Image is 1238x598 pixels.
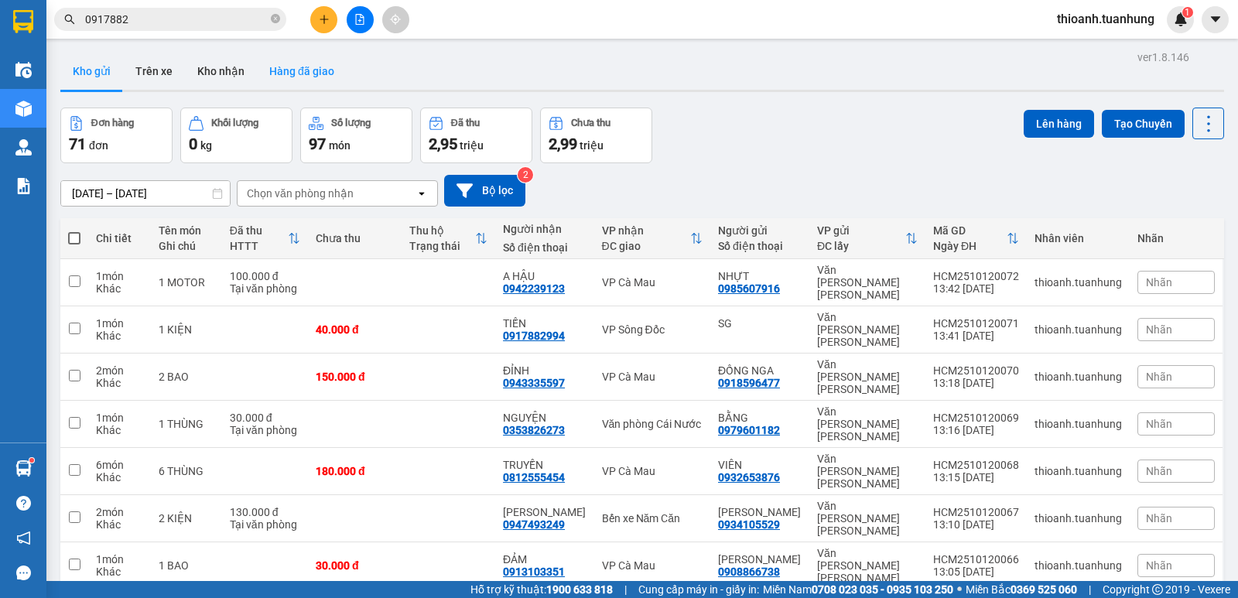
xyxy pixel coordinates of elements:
[718,471,780,484] div: 0932653876
[316,465,394,477] div: 180.000 đ
[230,270,300,282] div: 100.000 đ
[817,224,905,237] div: VP gửi
[15,178,32,194] img: solution-icon
[13,10,33,33] img: logo-vxr
[503,459,586,471] div: TRUYỀN
[1035,232,1122,244] div: Nhân viên
[1035,559,1122,572] div: thioanh.tuanhung
[718,317,802,330] div: SG
[933,270,1019,282] div: HCM2510120072
[444,175,525,207] button: Bộ lọc
[96,506,143,518] div: 2 món
[1146,323,1172,336] span: Nhãn
[817,405,918,443] div: Văn [PERSON_NAME] [PERSON_NAME]
[1102,110,1185,138] button: Tạo Chuyến
[15,101,32,117] img: warehouse-icon
[718,224,802,237] div: Người gửi
[1146,512,1172,525] span: Nhãn
[503,506,586,518] div: NGỌC ĐIỆP
[429,135,457,153] span: 2,95
[230,412,300,424] div: 30.000 đ
[503,317,586,330] div: TIẾN
[230,506,300,518] div: 130.000 đ
[602,418,703,430] div: Văn phòng Cái Nước
[624,581,627,598] span: |
[230,224,288,237] div: Đã thu
[718,377,780,389] div: 0918596477
[96,364,143,377] div: 2 món
[64,14,75,25] span: search
[271,12,280,27] span: close-circle
[503,364,586,377] div: ĐỈNH
[1024,110,1094,138] button: Lên hàng
[89,37,101,50] span: environment
[1185,7,1190,18] span: 1
[230,424,300,436] div: Tại văn phòng
[1011,583,1077,596] strong: 0369 525 060
[933,518,1019,531] div: 13:10 [DATE]
[416,187,428,200] svg: open
[451,118,480,128] div: Đã thu
[211,118,258,128] div: Khối lượng
[1146,559,1172,572] span: Nhãn
[1202,6,1229,33] button: caret-down
[69,135,86,153] span: 71
[16,496,31,511] span: question-circle
[271,14,280,23] span: close-circle
[159,240,214,252] div: Ghi chú
[390,14,401,25] span: aim
[503,424,565,436] div: 0353826273
[1152,584,1163,595] span: copyright
[7,34,295,53] li: 85 [PERSON_NAME]
[718,506,802,518] div: NGỌC CƠ
[812,583,953,596] strong: 0708 023 035 - 0935 103 250
[718,459,802,471] div: VIÊN
[718,424,780,436] div: 0979601182
[817,358,918,395] div: Văn [PERSON_NAME] [PERSON_NAME]
[933,566,1019,578] div: 13:05 [DATE]
[1035,418,1122,430] div: thioanh.tuanhung
[638,581,759,598] span: Cung cấp máy in - giấy in:
[602,224,691,237] div: VP nhận
[15,62,32,78] img: warehouse-icon
[718,270,802,282] div: NHỰT
[230,240,288,252] div: HTTT
[91,118,134,128] div: Đơn hàng
[402,218,495,259] th: Toggle SortBy
[96,330,143,342] div: Khác
[933,330,1019,342] div: 13:41 [DATE]
[60,108,173,163] button: Đơn hàng71đơn
[300,108,412,163] button: Số lượng97món
[602,323,703,336] div: VP Sông Đốc
[309,135,326,153] span: 97
[809,218,925,259] th: Toggle SortBy
[602,240,691,252] div: ĐC giao
[159,371,214,383] div: 2 BAO
[503,241,586,254] div: Số điện thoại
[420,108,532,163] button: Đã thu2,95 triệu
[96,518,143,531] div: Khác
[1146,276,1172,289] span: Nhãn
[549,135,577,153] span: 2,99
[933,459,1019,471] div: HCM2510120068
[817,547,918,584] div: Văn [PERSON_NAME] [PERSON_NAME]
[817,264,918,301] div: Văn [PERSON_NAME] [PERSON_NAME]
[718,518,780,531] div: 0934105529
[933,364,1019,377] div: HCM2510120070
[29,458,34,463] sup: 1
[310,6,337,33] button: plus
[925,218,1027,259] th: Toggle SortBy
[602,465,703,477] div: VP Cà Mau
[503,282,565,295] div: 0942239123
[16,531,31,545] span: notification
[159,224,214,237] div: Tên món
[470,581,613,598] span: Hỗ trợ kỹ thuật:
[159,418,214,430] div: 1 THÙNG
[316,371,394,383] div: 150.000 đ
[316,323,394,336] div: 40.000 đ
[159,512,214,525] div: 2 KIỆN
[594,218,711,259] th: Toggle SortBy
[123,53,185,90] button: Trên xe
[817,500,918,537] div: Văn [PERSON_NAME] [PERSON_NAME]
[96,459,143,471] div: 6 món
